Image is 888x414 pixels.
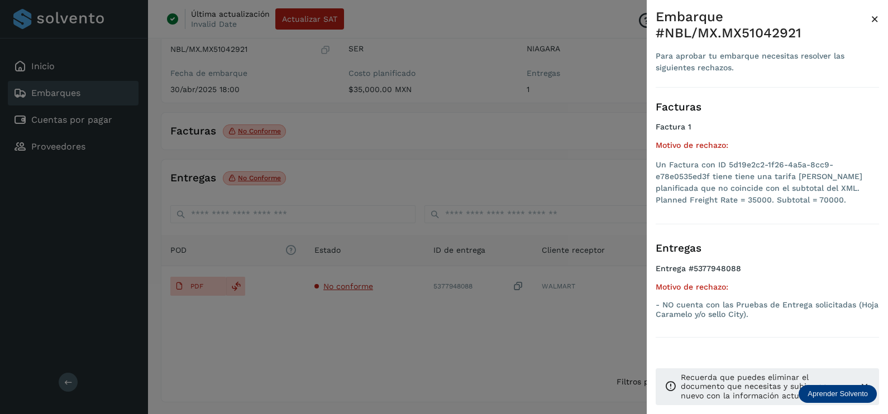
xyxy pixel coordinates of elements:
h4: Entrega #5377948088 [656,264,879,282]
li: Un Factura con ID 5d19e2c2-1f26-4a5a-8cc9-e78e0535ed3f tiene tiene una tarifa [PERSON_NAME] plani... [656,159,879,206]
h4: Factura 1 [656,122,879,132]
h5: Motivo de rechazo: [656,141,879,150]
h3: Facturas [656,101,879,114]
p: Recuerda que puedes eliminar el documento que necesitas y subir uno nuevo con la información actu... [681,373,850,401]
p: - NO cuenta con las Pruebas de Entrega solicitadas (Hoja Caramelo y/o sello City). [656,300,879,319]
span: × [871,11,879,27]
h5: Motivo de rechazo: [656,282,879,292]
button: Close [871,9,879,29]
h3: Entregas [656,242,879,255]
div: Embarque #NBL/MX.MX51042921 [656,9,871,41]
p: Aprender Solvento [808,389,868,398]
div: Aprender Solvento [799,385,877,403]
div: Para aprobar tu embarque necesitas resolver las siguientes rechazos. [656,50,871,74]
